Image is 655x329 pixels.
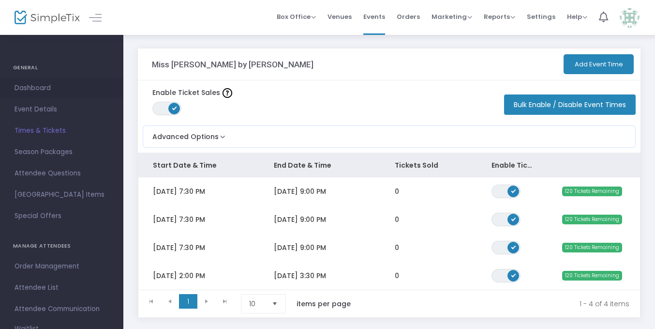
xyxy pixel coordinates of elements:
span: 10 [249,299,264,309]
span: Settings [527,4,555,29]
span: [DATE] 9:00 PM [274,215,326,224]
div: Data table [138,153,640,290]
th: Tickets Sold [380,153,477,177]
span: ON [511,188,516,193]
span: 120 Tickets Remaining [562,187,622,196]
span: 0 [395,243,399,252]
button: Bulk Enable / Disable Event Times [504,94,636,115]
th: End Date & Time [259,153,380,177]
span: 0 [395,215,399,224]
span: ON [511,244,516,249]
span: ON [511,216,516,221]
button: Advanced Options [143,126,227,142]
span: Attendee Communication [15,303,109,315]
span: 120 Tickets Remaining [562,271,622,281]
span: [DATE] 2:00 PM [153,271,205,281]
span: ON [511,272,516,277]
span: Help [567,12,587,21]
kendo-pager-info: 1 - 4 of 4 items [371,294,629,313]
span: [DATE] 7:30 PM [153,243,205,252]
span: Dashboard [15,82,109,94]
span: Season Packages [15,146,109,158]
span: Order Management [15,260,109,273]
img: question-mark [223,88,232,98]
button: Add Event Time [564,54,634,74]
span: [DATE] 9:00 PM [274,187,326,196]
label: Enable Ticket Sales [152,88,232,98]
span: Marketing [432,12,472,21]
th: Enable Ticket Sales [477,153,550,177]
span: Attendee List [15,282,109,294]
span: Times & Tickets [15,125,109,137]
label: items per page [297,299,351,309]
span: Orders [397,4,420,29]
span: ON [172,106,177,110]
span: Venues [327,4,352,29]
span: Page 1 [179,294,197,309]
span: [GEOGRAPHIC_DATA] Items [15,188,109,201]
span: Box Office [277,12,316,21]
th: Start Date & Time [138,153,259,177]
h4: GENERAL [13,58,110,78]
span: [DATE] 9:00 PM [274,243,326,252]
h3: Miss [PERSON_NAME] by [PERSON_NAME] [152,60,313,69]
h4: MANAGE ATTENDEES [13,236,110,256]
span: [DATE] 7:30 PM [153,215,205,224]
span: 0 [395,271,399,281]
span: [DATE] 3:30 PM [274,271,326,281]
span: Events [363,4,385,29]
span: 120 Tickets Remaining [562,215,622,224]
span: 0 [395,187,399,196]
span: [DATE] 7:30 PM [153,187,205,196]
span: Special Offers [15,210,109,222]
button: Select [268,295,282,313]
span: Attendee Questions [15,167,109,180]
span: Event Details [15,103,109,116]
span: 120 Tickets Remaining [562,243,622,252]
span: Reports [484,12,515,21]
